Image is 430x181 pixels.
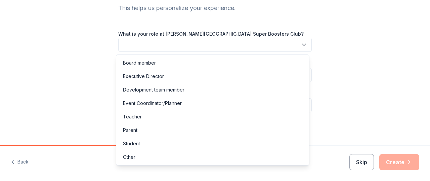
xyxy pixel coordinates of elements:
[123,59,156,67] div: Board member
[123,86,184,94] div: Development team member
[123,126,137,134] div: Parent
[123,153,135,161] div: Other
[123,113,142,121] div: Teacher
[123,99,182,107] div: Event Coordinator/Planner
[123,72,164,80] div: Executive Director
[123,140,140,148] div: Student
